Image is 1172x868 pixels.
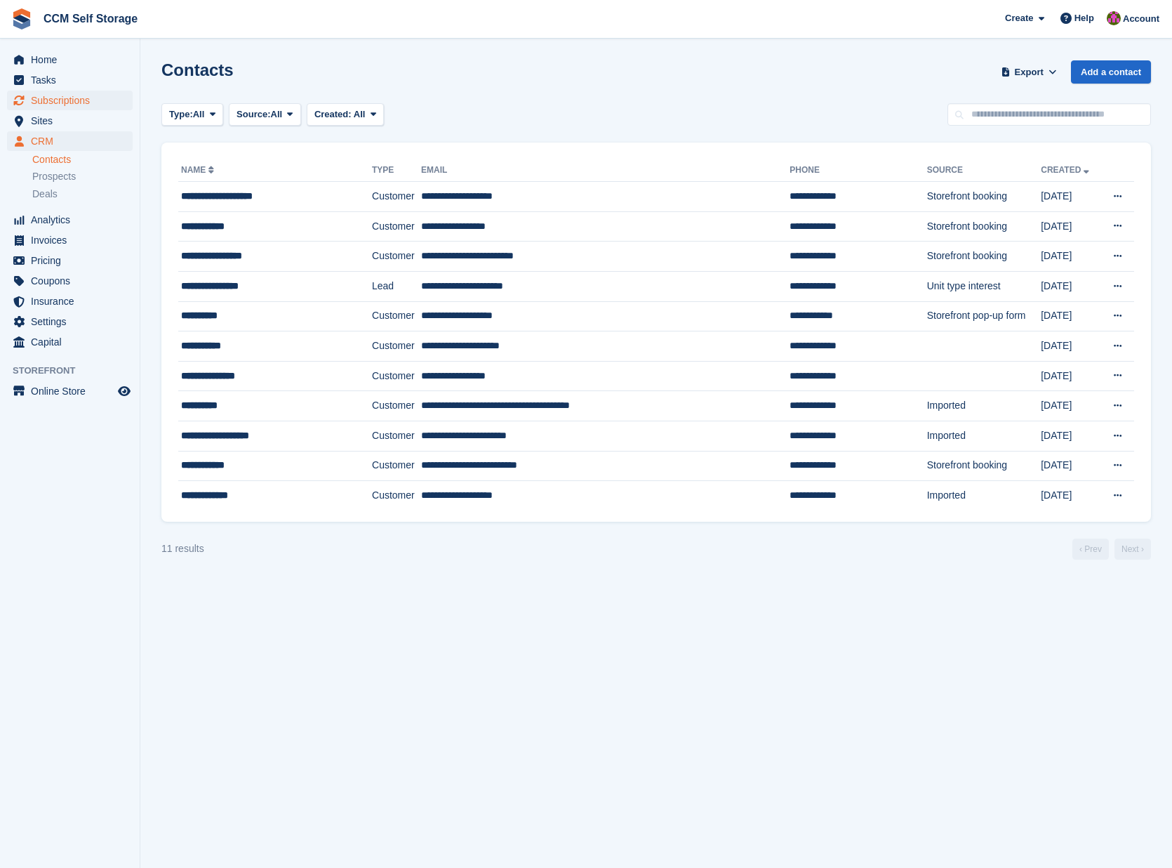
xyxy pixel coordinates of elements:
[31,91,115,110] span: Subscriptions
[32,188,58,201] span: Deals
[116,383,133,400] a: Preview store
[1072,539,1109,560] a: Previous
[927,301,1041,331] td: Storefront pop-up form
[1041,242,1100,272] td: [DATE]
[1070,539,1154,560] nav: Page
[372,451,421,481] td: Customer
[372,421,421,451] td: Customer
[372,361,421,391] td: Customer
[7,271,133,291] a: menu
[193,107,205,121] span: All
[38,7,143,30] a: CCM Self Storage
[927,211,1041,242] td: Storefront booking
[31,230,115,250] span: Invoices
[372,301,421,331] td: Customer
[1041,451,1100,481] td: [DATE]
[927,451,1041,481] td: Storefront booking
[31,70,115,90] span: Tasks
[354,109,366,119] span: All
[998,60,1060,84] button: Export
[1015,65,1044,79] span: Export
[31,131,115,151] span: CRM
[1041,271,1100,301] td: [DATE]
[7,332,133,352] a: menu
[1041,301,1100,331] td: [DATE]
[237,107,270,121] span: Source:
[31,291,115,311] span: Insurance
[181,165,217,175] a: Name
[32,170,76,183] span: Prospects
[31,271,115,291] span: Coupons
[11,8,32,29] img: stora-icon-8386f47178a22dfd0bd8f6a31ec36ba5ce8667c1dd55bd0f319d3a0aa187defe.svg
[1041,361,1100,391] td: [DATE]
[314,109,352,119] span: Created:
[31,332,115,352] span: Capital
[927,159,1041,182] th: Source
[31,111,115,131] span: Sites
[1041,391,1100,421] td: [DATE]
[927,242,1041,272] td: Storefront booking
[1123,12,1159,26] span: Account
[372,481,421,511] td: Customer
[927,481,1041,511] td: Imported
[169,107,193,121] span: Type:
[1107,11,1121,25] img: Tracy St Clair
[1071,60,1151,84] a: Add a contact
[7,210,133,230] a: menu
[1041,481,1100,511] td: [DATE]
[372,159,421,182] th: Type
[32,187,133,202] a: Deals
[1041,165,1092,175] a: Created
[31,210,115,230] span: Analytics
[1074,11,1094,25] span: Help
[421,159,790,182] th: Email
[7,111,133,131] a: menu
[161,60,234,79] h1: Contacts
[31,312,115,331] span: Settings
[927,421,1041,451] td: Imported
[1041,421,1100,451] td: [DATE]
[372,182,421,212] td: Customer
[7,381,133,401] a: menu
[1114,539,1151,560] a: Next
[7,230,133,250] a: menu
[229,103,301,126] button: Source: All
[1041,211,1100,242] td: [DATE]
[7,70,133,90] a: menu
[7,291,133,311] a: menu
[1041,331,1100,362] td: [DATE]
[372,331,421,362] td: Customer
[271,107,283,121] span: All
[7,251,133,270] a: menu
[927,391,1041,421] td: Imported
[32,169,133,184] a: Prospects
[7,131,133,151] a: menu
[31,50,115,70] span: Home
[927,271,1041,301] td: Unit type interest
[927,182,1041,212] td: Storefront booking
[790,159,926,182] th: Phone
[7,312,133,331] a: menu
[307,103,384,126] button: Created: All
[161,541,204,556] div: 11 results
[7,91,133,110] a: menu
[372,271,421,301] td: Lead
[7,50,133,70] a: menu
[161,103,223,126] button: Type: All
[372,391,421,421] td: Customer
[1041,182,1100,212] td: [DATE]
[1005,11,1033,25] span: Create
[372,211,421,242] td: Customer
[13,364,140,378] span: Storefront
[31,381,115,401] span: Online Store
[372,242,421,272] td: Customer
[31,251,115,270] span: Pricing
[32,153,133,166] a: Contacts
